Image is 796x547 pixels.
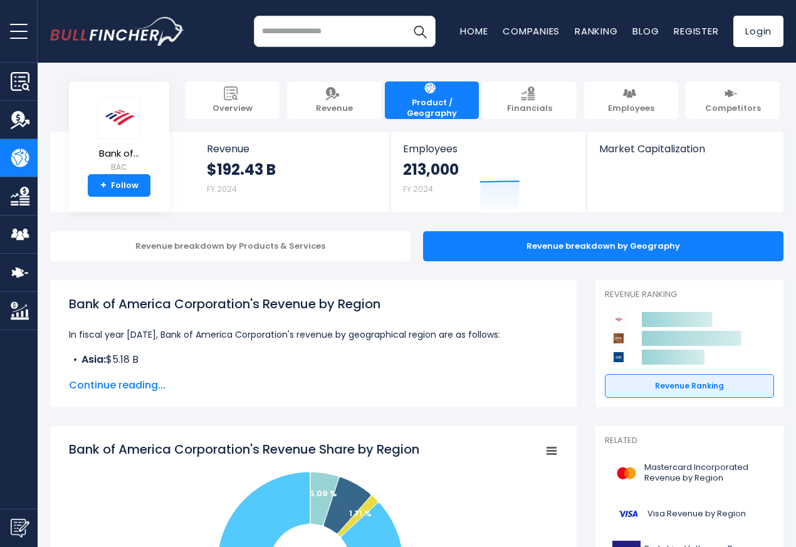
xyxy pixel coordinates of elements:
a: Employees 213,000 FY 2024 [390,132,585,212]
span: Competitors [705,103,761,114]
a: Competitors [686,81,780,119]
a: Financials [483,81,577,119]
a: Companies [503,24,560,38]
a: Market Capitalization [587,132,782,176]
img: JPMorgan Chase & Co. competitors logo [611,331,626,346]
p: Related [605,435,774,446]
img: Citigroup competitors logo [611,350,626,365]
small: FY 2024 [207,184,237,194]
span: Revenue [316,103,353,114]
span: Employees [608,103,654,114]
b: Asia: [81,352,106,367]
span: Revenue [207,143,378,155]
strong: + [100,180,107,191]
h1: Bank of America Corporation's Revenue by Region [69,294,558,313]
li: $5.18 B [69,352,558,367]
div: Revenue breakdown by Products & Services [50,231,411,261]
span: Overview [212,103,253,114]
a: +Follow [88,174,150,197]
div: Revenue breakdown by Geography [423,231,783,261]
a: Overview [186,81,280,119]
a: Blog [632,24,659,38]
a: Home [460,24,488,38]
a: Mastercard Incorporated Revenue by Region [605,456,774,491]
button: Search [404,16,436,47]
text: 1.71 % [349,508,372,519]
a: Employees [584,81,678,119]
span: Product / Geography [391,98,473,119]
p: In fiscal year [DATE], Bank of America Corporation's revenue by geographical region are as follows: [69,327,558,342]
a: Go to homepage [50,17,185,46]
a: Bank of... BAC [97,96,142,175]
span: Continue reading... [69,378,558,393]
span: Financials [507,103,552,114]
span: Mastercard Incorporated Revenue by Region [644,462,767,484]
small: FY 2024 [403,184,433,194]
a: Revenue Ranking [605,374,774,398]
p: Revenue Ranking [605,289,774,300]
img: bullfincher logo [50,17,185,46]
span: Visa Revenue by Region [647,509,746,519]
span: Market Capitalization [599,143,770,155]
a: Ranking [575,24,617,38]
text: 5.09 % [309,487,337,499]
strong: $192.43 B [207,160,276,179]
img: Bank of America Corporation competitors logo [611,312,626,327]
b: EMEA: [81,367,110,382]
a: Register [674,24,718,38]
a: Product / Geography [385,81,479,119]
a: Visa Revenue by Region [605,497,774,531]
span: Employees [403,143,573,155]
strong: 213,000 [403,160,459,179]
img: V logo [612,500,644,528]
tspan: Bank of America Corporation's Revenue Share by Region [69,440,419,458]
a: Revenue $192.43 B FY 2024 [194,132,390,212]
li: $6.50 B [69,367,558,382]
a: Revenue [287,81,381,119]
a: Login [733,16,783,47]
img: MA logo [612,459,641,487]
small: BAC [97,162,141,173]
span: Bank of... [97,148,141,159]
